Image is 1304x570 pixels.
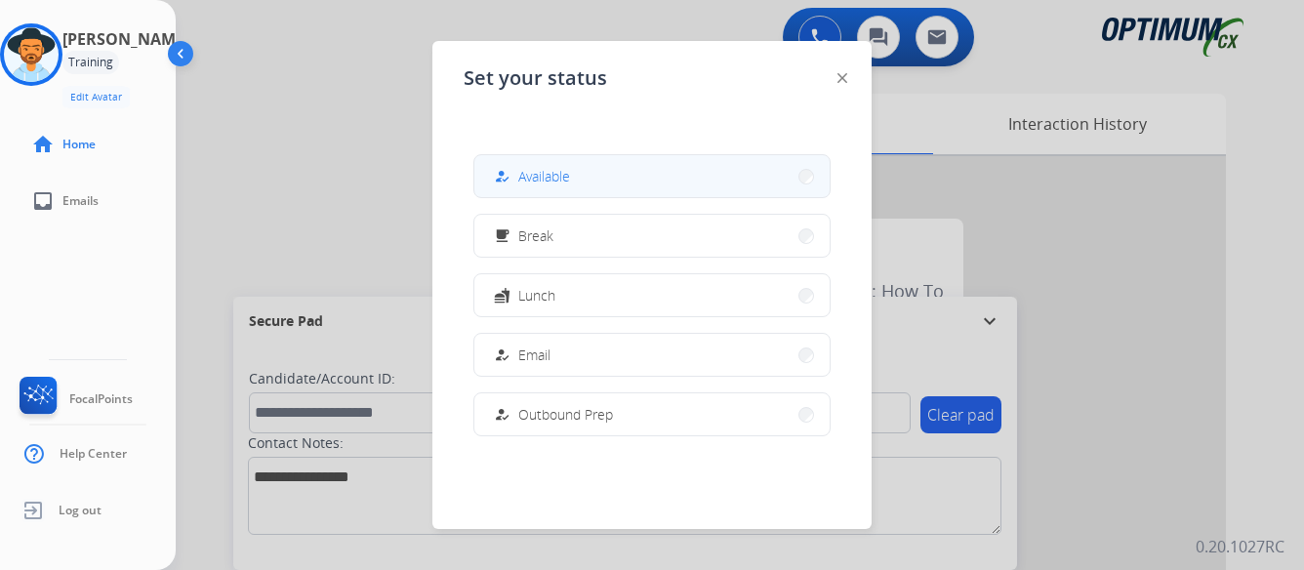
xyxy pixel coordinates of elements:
span: Outbound Prep [518,404,613,425]
span: Home [62,137,96,152]
button: Outbound Prep [474,393,830,435]
button: Email [474,334,830,376]
span: Log out [59,503,102,518]
span: Emails [62,193,99,209]
div: Training [62,51,119,74]
mat-icon: inbox [31,189,55,213]
mat-icon: home [31,133,55,156]
span: Available [518,166,570,186]
span: Set your status [464,64,607,92]
mat-icon: how_to_reg [494,346,510,363]
span: Help Center [60,446,127,462]
mat-icon: free_breakfast [494,227,510,244]
span: Lunch [518,285,555,305]
span: Break [518,225,553,246]
h3: [PERSON_NAME] [62,27,189,51]
button: Available [474,155,830,197]
p: 0.20.1027RC [1196,535,1284,558]
button: Lunch [474,274,830,316]
img: avatar [4,27,59,82]
button: Edit Avatar [62,86,130,108]
span: Email [518,345,550,365]
mat-icon: how_to_reg [494,406,510,423]
img: close-button [837,73,847,83]
span: FocalPoints [69,391,133,407]
button: Break [474,215,830,257]
mat-icon: fastfood [494,287,510,304]
mat-icon: how_to_reg [494,168,510,184]
a: FocalPoints [16,377,133,422]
